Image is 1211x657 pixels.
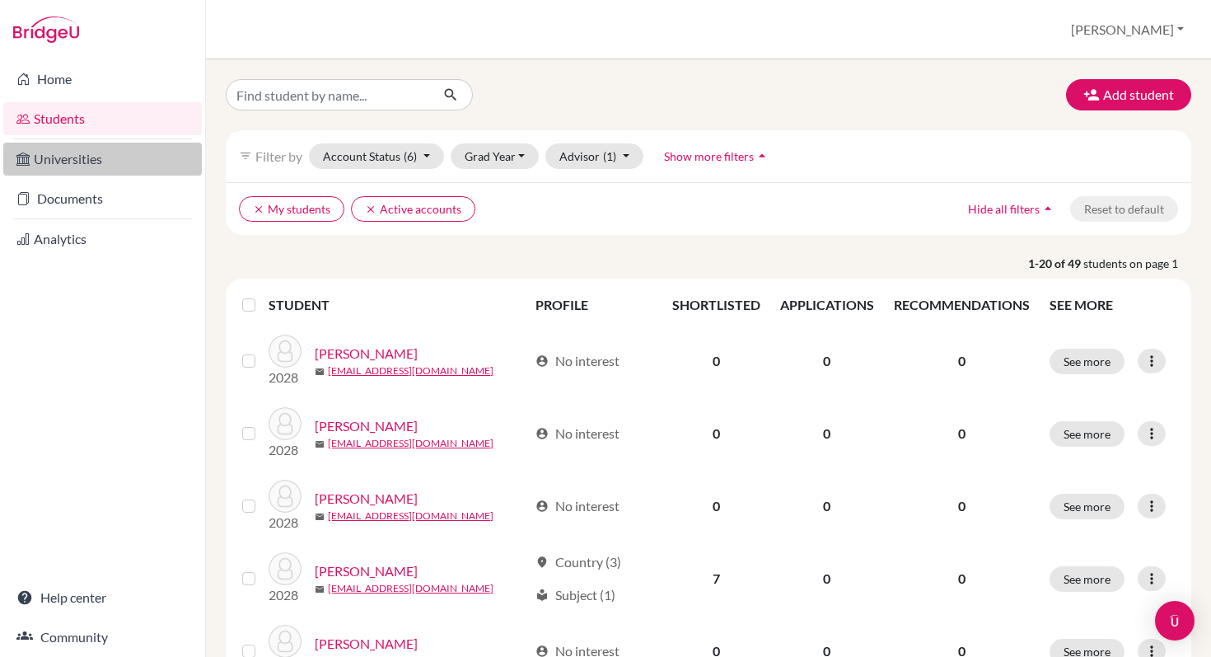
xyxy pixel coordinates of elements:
[315,584,325,594] span: mail
[13,16,79,43] img: Bridge-U
[255,148,302,164] span: Filter by
[3,102,202,135] a: Students
[365,204,376,215] i: clear
[884,285,1040,325] th: RECOMMENDATIONS
[3,143,202,176] a: Universities
[664,149,754,163] span: Show more filters
[3,621,202,654] a: Community
[269,440,302,460] p: 2028
[535,354,549,368] span: account_circle
[770,470,884,542] td: 0
[351,196,475,222] button: clearActive accounts
[535,424,620,443] div: No interest
[662,542,770,615] td: 7
[269,368,302,387] p: 2028
[770,325,884,397] td: 0
[3,182,202,215] a: Documents
[3,581,202,614] a: Help center
[239,196,344,222] button: clearMy students
[1070,196,1178,222] button: Reset to default
[309,143,444,169] button: Account Status(6)
[328,436,493,451] a: [EMAIL_ADDRESS][DOMAIN_NAME]
[526,285,662,325] th: PROFILE
[1028,255,1083,272] strong: 1-20 of 49
[1040,285,1185,325] th: SEE MORE
[754,148,770,164] i: arrow_drop_up
[315,367,325,377] span: mail
[894,496,1030,516] p: 0
[3,223,202,256] a: Analytics
[1050,349,1124,374] button: See more
[315,344,418,364] a: [PERSON_NAME]
[269,407,302,440] img: Accardo, Nives
[535,585,615,605] div: Subject (1)
[954,196,1070,222] button: Hide all filtersarrow_drop_up
[239,149,252,162] i: filter_list
[315,416,418,436] a: [PERSON_NAME]
[315,561,418,581] a: [PERSON_NAME]
[535,351,620,371] div: No interest
[535,589,549,602] span: local_library
[662,470,770,542] td: 0
[968,202,1040,216] span: Hide all filters
[315,439,325,449] span: mail
[269,552,302,585] img: Allafi, Tamim
[770,397,884,470] td: 0
[269,335,302,368] img: Abubakar, Maryam
[253,204,264,215] i: clear
[662,397,770,470] td: 0
[3,63,202,96] a: Home
[545,143,643,169] button: Advisor(1)
[662,325,770,397] td: 0
[603,149,616,163] span: (1)
[1066,79,1191,110] button: Add student
[535,552,621,572] div: Country (3)
[315,634,418,654] a: [PERSON_NAME]
[535,427,549,440] span: account_circle
[535,496,620,516] div: No interest
[451,143,540,169] button: Grad Year
[894,424,1030,443] p: 0
[1083,255,1191,272] span: students on page 1
[770,285,884,325] th: APPLICATIONS
[328,364,493,378] a: [EMAIL_ADDRESS][DOMAIN_NAME]
[535,500,549,513] span: account_circle
[1050,494,1124,519] button: See more
[1064,14,1191,45] button: [PERSON_NAME]
[650,143,784,169] button: Show more filtersarrow_drop_up
[770,542,884,615] td: 0
[269,585,302,605] p: 2028
[269,285,525,325] th: STUDENT
[662,285,770,325] th: SHORTLISTED
[315,512,325,522] span: mail
[328,509,493,523] a: [EMAIL_ADDRESS][DOMAIN_NAME]
[535,556,549,569] span: location_on
[1050,566,1124,592] button: See more
[404,149,417,163] span: (6)
[315,489,418,509] a: [PERSON_NAME]
[894,351,1030,371] p: 0
[894,569,1030,589] p: 0
[226,79,430,110] input: Find student by name...
[1040,200,1056,217] i: arrow_drop_up
[328,581,493,596] a: [EMAIL_ADDRESS][DOMAIN_NAME]
[1050,421,1124,447] button: See more
[269,513,302,533] p: 2028
[1155,601,1195,641] div: Open Intercom Messenger
[269,480,302,513] img: Alford, Zara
